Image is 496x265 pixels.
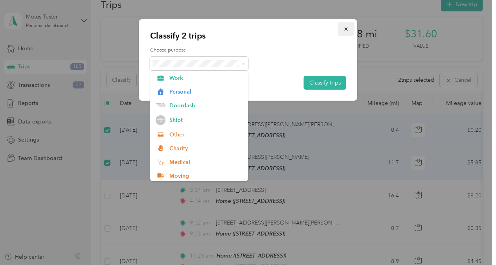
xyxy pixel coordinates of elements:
[156,115,165,125] img: Legacy Icon [Shipt]
[150,30,346,41] p: Classify 2 trips
[156,103,165,108] img: Legacy Icon [Doordash]
[169,172,242,180] span: Moving
[169,116,242,124] span: Shipt
[169,101,242,110] span: Doordash
[169,88,242,96] span: Personal
[169,131,242,139] span: Other
[169,74,242,82] span: Work
[150,47,346,54] label: Choose purpose
[452,221,496,265] iframe: Everlance-gr Chat Button Frame
[304,76,346,90] button: Classify trips
[169,144,242,153] span: Charity
[169,158,242,166] span: Medical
